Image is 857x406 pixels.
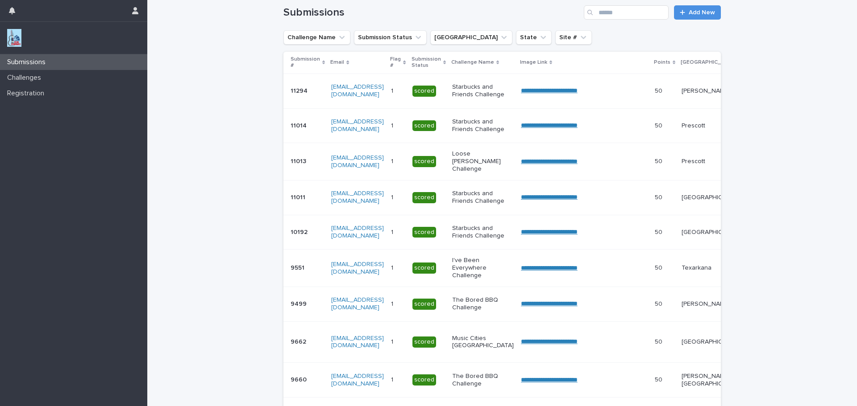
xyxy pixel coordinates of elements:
p: Challenges [4,74,48,82]
img: jxsLJbdS1eYBI7rVAS4p [7,29,21,47]
p: Submission Status [412,54,441,71]
p: Starbucks and Friends Challenge [452,83,514,98]
a: [EMAIL_ADDRESS][DOMAIN_NAME] [331,155,384,168]
input: Search [584,5,669,20]
p: Starbucks and Friends Challenge [452,190,514,205]
p: Starbucks and Friends Challenge [452,225,514,240]
p: 50 [655,156,664,165]
div: scored [412,192,436,203]
p: 1 [391,374,395,384]
button: Submission Status [354,30,427,45]
p: Prescott [682,122,743,130]
p: Loose [PERSON_NAME] Challenge [452,150,514,172]
p: [PERSON_NAME][GEOGRAPHIC_DATA] [682,373,743,388]
p: Starbucks and Friends Challenge [452,118,514,133]
p: 10192 [291,227,309,236]
p: 50 [655,86,664,95]
button: Challenge Name [283,30,350,45]
a: [EMAIL_ADDRESS][DOMAIN_NAME] [331,225,384,239]
p: The Bored BBQ Challenge [452,373,514,388]
div: scored [412,156,436,167]
p: [GEOGRAPHIC_DATA] [682,338,743,346]
p: 1 [391,227,395,236]
p: 11294 [291,86,309,95]
a: [EMAIL_ADDRESS][DOMAIN_NAME] [331,335,384,349]
a: [EMAIL_ADDRESS][DOMAIN_NAME] [331,373,384,387]
p: 11014 [291,120,308,130]
p: [PERSON_NAME] [682,300,743,308]
a: Add New [674,5,721,20]
button: Closest City [430,30,512,45]
p: 9551 [291,262,306,272]
p: 50 [655,227,664,236]
p: 1 [391,156,395,165]
p: Points [654,57,670,67]
h1: Submissions [283,6,580,19]
p: 1 [391,192,395,201]
p: 9662 [291,336,308,346]
p: 11011 [291,192,307,201]
a: [EMAIL_ADDRESS][DOMAIN_NAME] [331,119,384,132]
p: 9499 [291,299,308,308]
div: scored [412,299,436,310]
p: Flag # [390,54,401,71]
p: [GEOGRAPHIC_DATA] [682,194,743,201]
div: scored [412,120,436,131]
button: State [516,30,552,45]
a: [EMAIL_ADDRESS][DOMAIN_NAME] [331,261,384,275]
p: 50 [655,374,664,384]
p: Image Link [520,57,547,67]
p: 50 [655,120,664,130]
p: 1 [391,262,395,272]
p: Challenge Name [451,57,494,67]
div: scored [412,227,436,238]
p: 50 [655,336,664,346]
p: I've Been Everywhere Challenge [452,257,514,279]
p: 50 [655,262,664,272]
p: 1 [391,120,395,130]
div: scored [412,374,436,385]
p: 50 [655,192,664,201]
a: [EMAIL_ADDRESS][DOMAIN_NAME] [331,190,384,204]
p: 50 [655,299,664,308]
p: Prescott [682,158,743,165]
span: Add New [689,9,715,16]
p: [PERSON_NAME] [682,87,743,95]
p: Submission # [291,54,320,71]
p: Texarkana [682,264,743,272]
a: [EMAIL_ADDRESS][DOMAIN_NAME] [331,297,384,311]
p: The Bored BBQ Challenge [452,296,514,312]
p: [GEOGRAPHIC_DATA] [681,57,736,67]
a: [EMAIL_ADDRESS][DOMAIN_NAME] [331,84,384,98]
button: Site # [555,30,592,45]
div: scored [412,336,436,348]
p: Email [330,57,344,67]
p: Submissions [4,58,53,66]
p: 9660 [291,374,308,384]
p: Registration [4,89,51,98]
div: scored [412,262,436,274]
p: [GEOGRAPHIC_DATA] [682,229,743,236]
div: scored [412,86,436,97]
p: Music Cities [GEOGRAPHIC_DATA] [452,335,514,350]
p: 11013 [291,156,308,165]
p: 1 [391,86,395,95]
p: 1 [391,299,395,308]
p: 1 [391,336,395,346]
